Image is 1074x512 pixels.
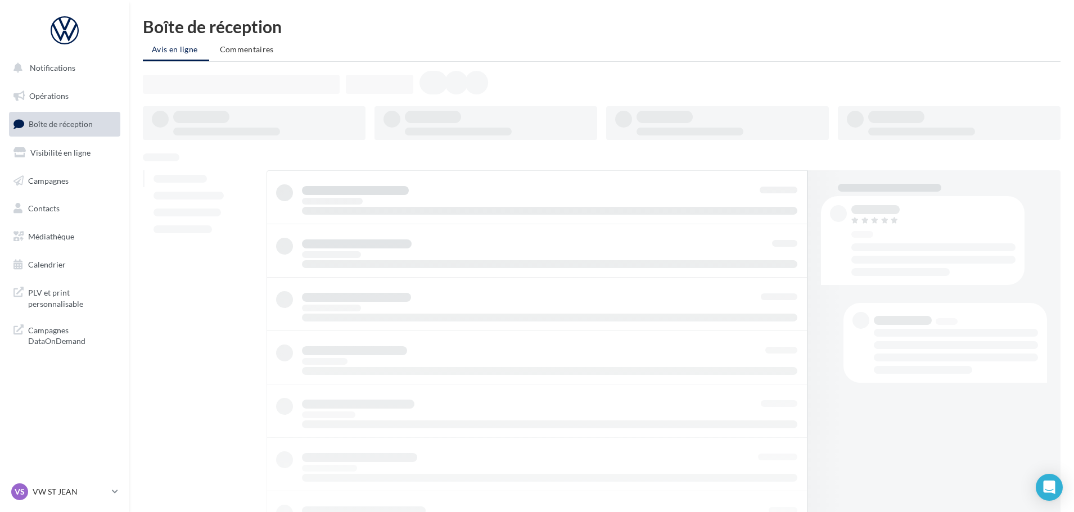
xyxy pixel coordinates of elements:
span: Opérations [29,91,69,101]
a: Calendrier [7,253,123,277]
a: Boîte de réception [7,112,123,136]
span: Campagnes [28,175,69,185]
a: Visibilité en ligne [7,141,123,165]
span: Médiathèque [28,232,74,241]
a: Contacts [7,197,123,220]
span: Contacts [28,203,60,213]
span: Calendrier [28,260,66,269]
span: Boîte de réception [29,119,93,129]
span: Commentaires [220,44,274,54]
a: VS VW ST JEAN [9,481,120,502]
span: Visibilité en ligne [30,148,91,157]
div: Open Intercom Messenger [1036,474,1063,501]
a: PLV et print personnalisable [7,280,123,314]
a: Campagnes [7,169,123,193]
a: Campagnes DataOnDemand [7,318,123,351]
div: Boîte de réception [143,18,1061,35]
span: Notifications [30,63,75,73]
span: Campagnes DataOnDemand [28,323,116,347]
p: VW ST JEAN [33,486,107,497]
a: Médiathèque [7,225,123,248]
a: Opérations [7,84,123,108]
span: VS [15,486,25,497]
span: PLV et print personnalisable [28,285,116,309]
button: Notifications [7,56,118,80]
